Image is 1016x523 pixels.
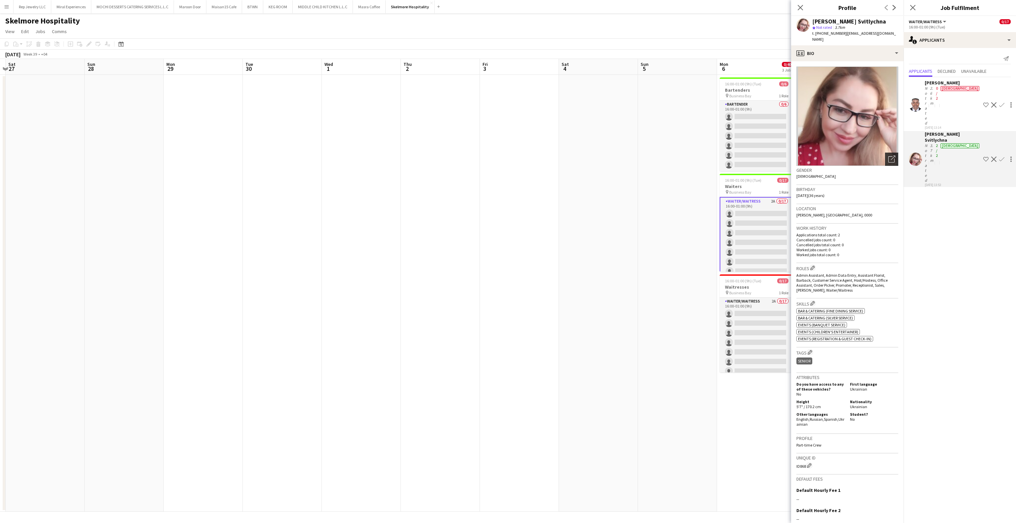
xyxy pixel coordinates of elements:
span: Events (Registration & Guest Check-in) [798,336,871,341]
span: 5 [640,65,649,72]
span: Sat [8,61,16,67]
h3: Job Fulfilment [904,3,1016,12]
span: 16:00-01:00 (9h) (Tue) [725,178,761,183]
div: Bio [791,45,904,61]
h3: Bartenders [720,87,794,93]
span: English , [796,417,810,422]
span: Applicants [909,69,932,73]
span: 29 [165,65,175,72]
span: 4 [561,65,569,72]
h3: Gender [796,167,898,173]
span: 16:00-01:00 (9h) (Tue) [725,278,761,283]
button: Rep Jewelry LLC [14,0,51,13]
div: +04 [41,52,47,57]
h3: Tags [796,349,898,356]
a: Jobs [33,27,48,36]
h3: Roles [796,264,898,271]
app-card-role: Waiter/Waitress2A0/1716:00-01:00 (9h) [720,298,794,474]
span: Sun [641,61,649,67]
p: Cancelled jobs count: 0 [796,237,898,242]
span: Thu [403,61,412,67]
span: 0/40 [782,62,793,67]
button: Waiter/Waitress [909,19,947,24]
span: 0/6 [779,81,788,86]
span: 1 Role [779,290,788,295]
span: No [850,417,855,422]
span: 16:00-01:00 (9h) (Tue) [725,81,761,86]
span: View [5,28,15,34]
span: Business Bay [729,93,751,98]
app-skills-label: 2/2 [936,143,938,158]
h3: Default fees [796,476,898,482]
div: Not rated [925,86,929,125]
span: No [796,392,801,397]
span: Week 39 [22,52,38,57]
h3: Unique ID [796,455,898,461]
h3: Birthday [796,186,898,192]
h5: Student? [850,412,898,417]
div: Open photos pop-in [885,153,898,166]
div: [DATE] [5,51,21,58]
span: 0/17 [999,19,1011,24]
h3: Default Hourly Fee 1 [796,487,840,493]
button: BTWN [242,0,263,13]
span: Ukrainian [850,387,867,392]
span: Russian , [810,417,824,422]
span: Business Bay [729,190,751,195]
div: [PERSON_NAME] [925,80,981,86]
h1: Skelmore Hospitality [5,16,80,26]
span: Fri [483,61,488,67]
span: Events (Banquet Service) [798,322,845,327]
p: Worked jobs count: 0 [796,247,898,252]
div: [DATE] 13:14 [925,125,981,130]
h5: Do you have access to any of these vehicles? [796,382,845,392]
button: Masra Coffee [353,0,386,13]
span: Sat [562,61,569,67]
app-job-card: 16:00-01:00 (9h) (Tue)0/17Waitresses Business Bay1 RoleWaiter/Waitress2A0/1716:00-01:00 (9h) [720,274,794,372]
p: Worked jobs total count: 0 [796,252,898,257]
div: 16:00-01:00 (9h) (Tue)0/6Bartenders Business Bay1 RoleBartender0/616:00-01:00 (9h) [720,77,794,171]
button: Maisan15 Cafe [206,0,242,13]
div: 16:00-01:00 (9h) (Tue) [909,24,1011,29]
span: [DATE] (36 years) [796,193,825,198]
h3: Profile [796,435,898,441]
span: 28 [86,65,95,72]
app-job-card: 16:00-01:00 (9h) (Tue)0/17Waiters Business Bay1 RoleWaiter/Waitress2A0/1716:00-01:00 (9h) [720,174,794,272]
div: [PERSON_NAME] Svitlychna [812,19,886,24]
h3: Waitresses [720,284,794,290]
div: Not rated [925,143,929,183]
span: Wed [324,61,333,67]
span: Bar & Catering (Fine Dining Service) [798,309,863,313]
span: Mon [720,61,728,67]
span: | [EMAIL_ADDRESS][DOMAIN_NAME] [812,31,896,42]
h5: Height [796,399,845,404]
div: 3 Jobs [782,68,793,72]
span: 30 [244,65,253,72]
p: Applications total count: 2 [796,232,898,237]
span: [PERSON_NAME], [GEOGRAPHIC_DATA], 0000 [796,213,872,217]
a: Edit [19,27,31,36]
a: View [3,27,17,36]
p: Part-time Crew [796,443,898,448]
div: Applicants [904,32,1016,48]
span: Bar & Catering (Silver service) [798,315,853,320]
img: Crew avatar or photo [796,67,898,166]
span: 6 [719,65,728,72]
button: Miral Experiences [51,0,91,13]
span: Not rated [816,25,832,30]
span: 5'7" / 170.2 cm [796,404,821,409]
span: Edit [21,28,29,34]
button: Skelmore Hospitality [386,0,435,13]
span: 3.7km [833,25,846,30]
button: KEG ROOM [263,0,293,13]
span: 3 [482,65,488,72]
div: [DEMOGRAPHIC_DATA] [941,143,979,148]
span: Tue [245,61,253,67]
span: Admin Assistant, Admin Data Entry, Assistant Florist, Barback, Customer Service Agent, Host/Hoste... [796,273,888,293]
span: 1 Role [779,93,788,98]
span: Business Bay [729,290,751,295]
span: Declined [938,69,956,73]
h5: Other languages [796,412,845,417]
span: Sun [87,61,95,67]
